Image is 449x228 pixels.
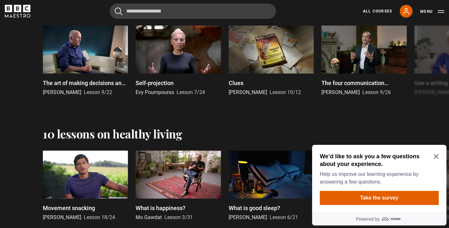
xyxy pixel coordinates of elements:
[420,8,444,15] button: Toggle navigation
[5,5,30,18] svg: BBC Maestro
[84,214,115,220] span: Lesson 18/24
[164,214,193,220] span: Lesson 3/31
[43,151,128,221] a: Movement snacking [PERSON_NAME] Lesson 18/24
[321,89,360,95] span: [PERSON_NAME]
[229,214,267,220] span: [PERSON_NAME]
[84,89,112,95] span: Lesson 9/22
[124,12,129,17] button: Close Maze Prompt
[363,8,392,14] a: All Courses
[136,151,221,221] a: What is happiness? Mo Gawdat Lesson 3/31
[3,70,137,83] a: Powered by maze
[43,26,128,96] a: The art of making decisions and the joy of missing out [PERSON_NAME] Lesson 9/22
[136,26,221,96] a: Self-projection Evy Poumpouras Lesson 7/24
[43,204,95,212] p: Movement snacking
[229,89,267,95] span: [PERSON_NAME]
[229,151,314,221] a: What is good sleep? [PERSON_NAME] Lesson 6/21
[3,3,137,83] div: Optional study invitation
[229,26,314,96] a: Clues [PERSON_NAME] Lesson 10/12
[43,127,182,140] h2: 10 lessons on healthy living
[43,79,128,87] p: The art of making decisions and the joy of missing out
[136,214,162,220] span: Mo Gawdat
[110,4,276,19] input: Search
[136,89,174,95] span: Evy Poumpouras
[321,26,406,96] a: The four communication languages [PERSON_NAME] Lesson 9/26
[321,79,406,87] p: The four communication languages
[10,10,127,26] h2: We’d like to ask you a few questions about your experience.
[43,214,81,220] span: [PERSON_NAME]
[270,89,301,95] span: Lesson 10/12
[362,89,391,95] span: Lesson 9/26
[115,7,122,15] button: Submit the search query
[136,204,185,212] p: What is happiness?
[229,79,243,87] p: Clues
[10,49,129,63] button: Take the survey
[270,214,298,220] span: Lesson 6/21
[177,89,205,95] span: Lesson 7/24
[229,204,280,212] p: What is good sleep?
[43,89,81,95] span: [PERSON_NAME]
[136,79,174,87] p: Self-projection
[10,28,127,43] p: Help us improve our learning experience by answering a few questions.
